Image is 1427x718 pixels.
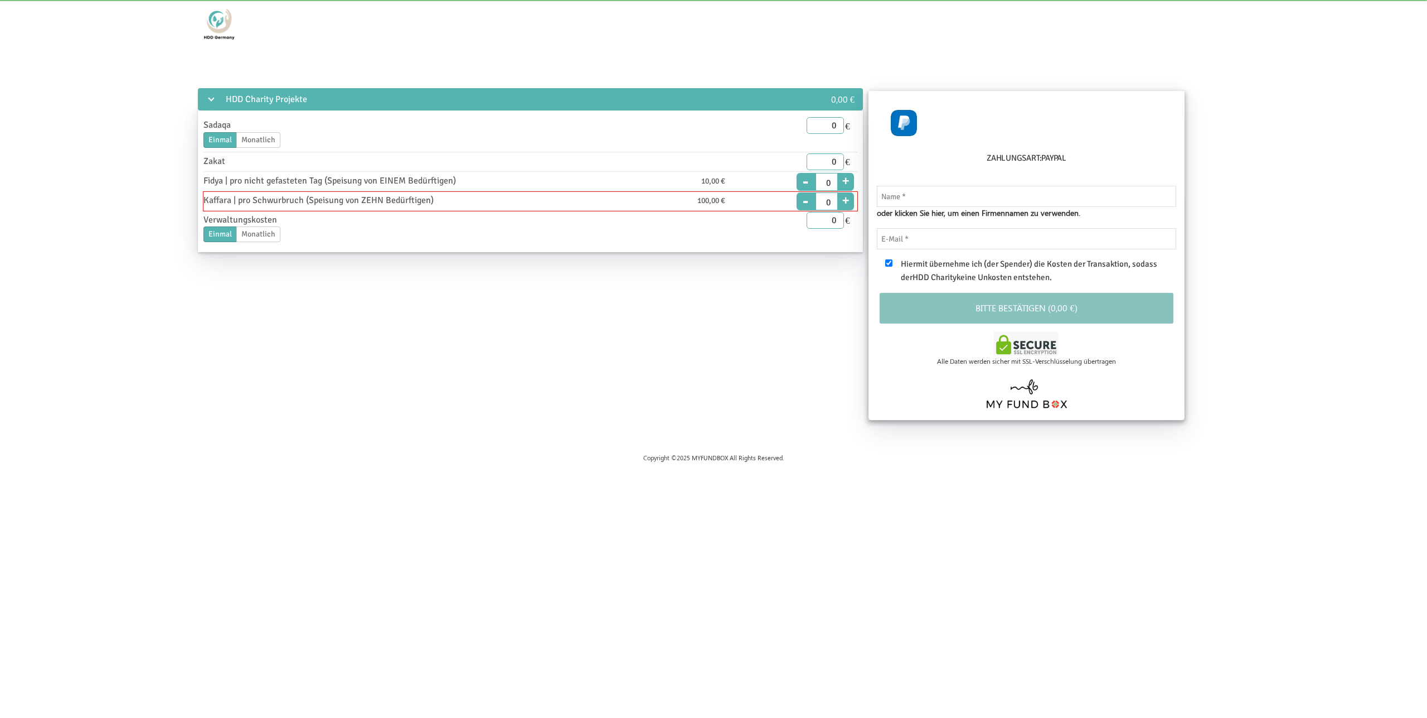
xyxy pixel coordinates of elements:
[844,117,851,134] span: €
[792,186,808,201] button: -
[201,213,555,227] div: Verwaltungskosten
[877,228,1177,249] input: E-Mail *
[201,118,555,132] div: Sadaqa
[837,171,853,187] button: +
[844,153,851,170] span: €
[792,166,808,182] button: -
[1041,152,1066,165] label: PayPal
[201,194,555,208] div: Kaffara | pro Schwurbruch (Speisung von ZEHN Bedürftigen)
[201,174,555,188] div: Fidya | pro nicht gefasteten Tag (Speisung von EINEM Bedürftigen)
[880,152,1174,169] h6: Zahlungsart:
[877,186,1177,207] input: Name *
[201,155,555,168] div: Zakat
[203,227,237,242] label: Einmal
[901,259,1157,282] span: Hiermit übernehme ich (der Spender) die Kosten der Transaktion, sodass der keine Unkosten entstehen.
[236,227,280,242] label: Monatlich
[891,110,917,136] img: PayPal
[203,132,237,148] label: Einmal
[697,195,725,207] span: 100,00 €
[844,212,851,229] span: €
[643,454,784,462] span: Copyright © 2025 MYFUNDBOX All Rights Reserved.
[198,88,792,110] div: HDD Charity Projekte
[877,207,1080,219] span: oder klicken Sie hier, um einen Firmennamen zu verwenden.
[880,356,1174,366] div: Alle Daten werden sicher mit SSL-Verschlüsselung übertragen
[236,132,280,148] label: Monatlich
[701,175,725,187] span: 10,00 €
[912,272,957,282] span: HDD Charity
[831,93,855,105] span: 0,00 €
[837,191,853,206] button: +
[880,293,1174,324] button: Bitte bestätigen (0,00 €)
